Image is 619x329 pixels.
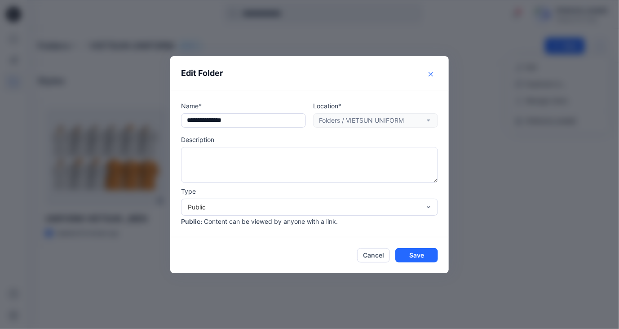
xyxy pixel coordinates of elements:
header: Edit Folder [170,56,449,90]
button: Cancel [357,248,390,262]
div: Public [188,202,420,212]
p: Type [181,187,438,196]
p: Location* [313,101,438,111]
button: Close [424,67,438,81]
button: Save [395,248,438,262]
p: Name* [181,101,306,111]
p: Content can be viewed by anyone with a link. [204,217,338,226]
p: Description [181,135,438,144]
p: Public : [181,217,202,226]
